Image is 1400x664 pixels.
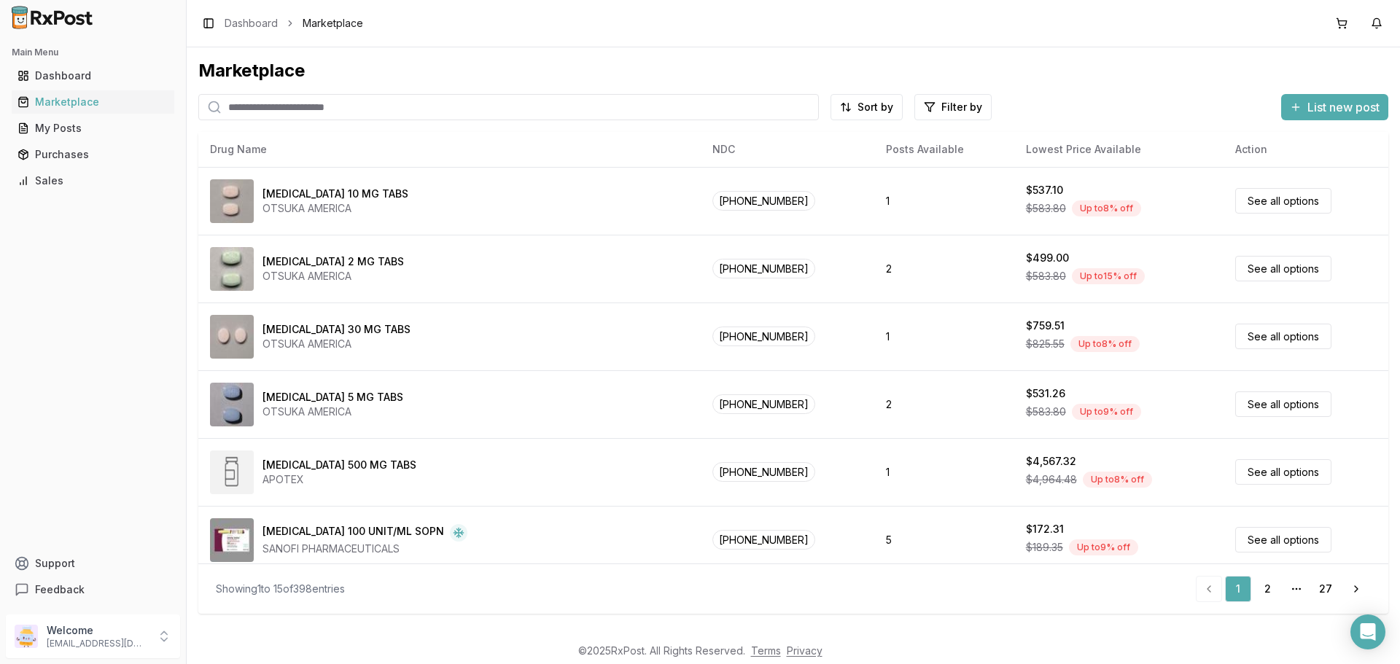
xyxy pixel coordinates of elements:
span: Filter by [941,100,982,114]
a: Marketplace [12,89,174,115]
div: APOTEX [262,472,416,487]
div: Marketplace [17,95,168,109]
div: My Posts [17,121,168,136]
div: Sales [17,173,168,188]
span: Sort by [857,100,893,114]
a: See all options [1235,188,1331,214]
div: Up to 9 % off [1072,404,1141,420]
img: Abiraterone Acetate 500 MG TABS [210,450,254,494]
p: Welcome [47,623,148,638]
div: [MEDICAL_DATA] 10 MG TABS [262,187,408,201]
h2: Main Menu [12,47,174,58]
div: Dashboard [17,69,168,83]
img: Admelog SoloStar 100 UNIT/ML SOPN [210,518,254,562]
span: [PHONE_NUMBER] [712,191,815,211]
button: Support [6,550,180,577]
img: Abilify 5 MG TABS [210,383,254,426]
div: Up to 8 % off [1072,200,1141,216]
div: Open Intercom Messenger [1350,614,1385,649]
a: Sales [12,168,174,194]
button: My Posts [6,117,180,140]
div: SANOFI PHARMACEUTICALS [262,542,467,556]
nav: pagination [1196,576,1371,602]
span: $4,964.48 [1026,472,1077,487]
a: 27 [1312,576,1339,602]
img: Abilify 2 MG TABS [210,247,254,291]
div: $759.51 [1026,319,1065,333]
a: See all options [1235,527,1331,552]
td: 5 [874,506,1014,574]
img: User avatar [15,625,38,648]
span: $825.55 [1026,337,1065,351]
a: See all options [1235,256,1331,281]
th: Posts Available [874,132,1014,167]
button: Feedback [6,577,180,603]
button: Marketplace [6,90,180,114]
div: Up to 15 % off [1072,268,1145,284]
td: 1 [874,167,1014,235]
img: RxPost Logo [6,6,99,29]
a: Dashboard [12,63,174,89]
div: [MEDICAL_DATA] 500 MG TABS [262,458,416,472]
a: List new post [1281,101,1388,116]
span: $583.80 [1026,269,1066,284]
td: 2 [874,235,1014,302]
a: Terms [751,644,781,657]
th: Action [1224,132,1388,167]
a: See all options [1235,324,1331,349]
a: Purchases [12,141,174,168]
div: $531.26 [1026,386,1065,401]
div: OTSUKA AMERICA [262,201,408,216]
a: See all options [1235,459,1331,485]
a: My Posts [12,115,174,141]
div: [MEDICAL_DATA] 2 MG TABS [262,254,404,269]
div: Up to 8 % off [1070,336,1140,352]
div: $537.10 [1026,183,1063,198]
nav: breadcrumb [225,16,363,31]
span: $583.80 [1026,405,1066,419]
span: $189.35 [1026,540,1063,555]
div: [MEDICAL_DATA] 5 MG TABS [262,390,403,405]
span: [PHONE_NUMBER] [712,394,815,414]
div: $172.31 [1026,522,1064,536]
button: Purchases [6,143,180,166]
td: 1 [874,438,1014,506]
span: [PHONE_NUMBER] [712,259,815,278]
span: List new post [1307,98,1380,116]
a: Go to next page [1342,576,1371,602]
div: [MEDICAL_DATA] 30 MG TABS [262,322,411,337]
span: Feedback [35,582,85,597]
th: NDC [701,132,874,167]
a: 2 [1254,576,1280,602]
div: OTSUKA AMERICA [262,269,404,284]
a: See all options [1235,391,1331,417]
div: Up to 9 % off [1069,539,1138,555]
td: 1 [874,302,1014,370]
td: 2 [874,370,1014,438]
span: $583.80 [1026,201,1066,216]
a: Dashboard [225,16,278,31]
th: Drug Name [198,132,701,167]
div: $499.00 [1026,251,1069,265]
a: Privacy [787,644,822,657]
button: Sales [6,169,180,192]
div: $4,567.32 [1026,454,1076,469]
button: Sort by [831,94,903,120]
a: 1 [1225,576,1251,602]
div: Purchases [17,147,168,162]
button: List new post [1281,94,1388,120]
div: [MEDICAL_DATA] 100 UNIT/ML SOPN [262,524,444,542]
div: OTSUKA AMERICA [262,337,411,351]
button: Dashboard [6,64,180,87]
th: Lowest Price Available [1014,132,1224,167]
button: Filter by [914,94,992,120]
img: Abilify 10 MG TABS [210,179,254,223]
img: Abilify 30 MG TABS [210,315,254,359]
div: Showing 1 to 15 of 398 entries [216,582,345,596]
span: Marketplace [303,16,363,31]
div: OTSUKA AMERICA [262,405,403,419]
span: [PHONE_NUMBER] [712,530,815,550]
span: [PHONE_NUMBER] [712,462,815,482]
span: [PHONE_NUMBER] [712,327,815,346]
div: Up to 8 % off [1083,472,1152,488]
